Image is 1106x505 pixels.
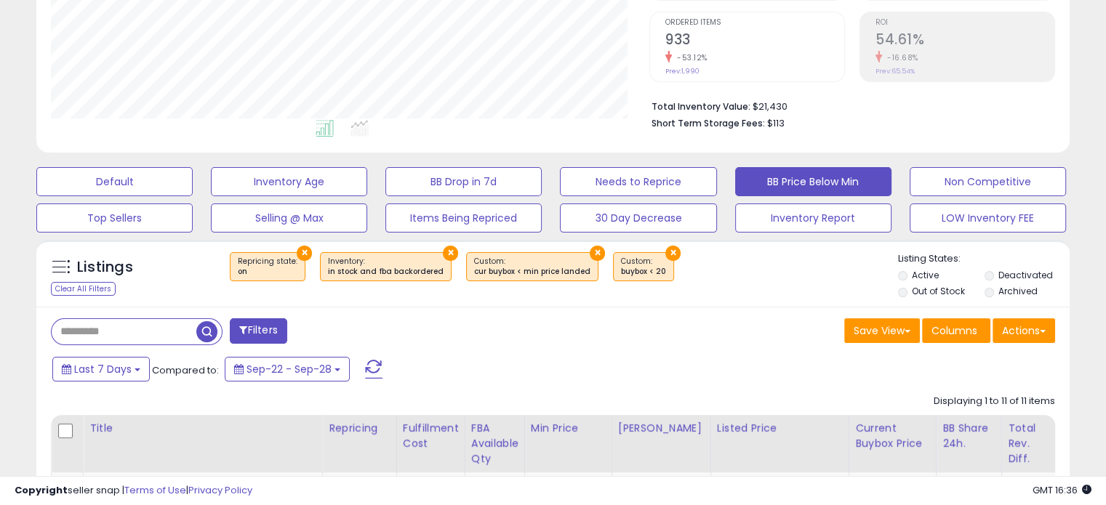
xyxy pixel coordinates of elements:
span: Compared to: [152,363,219,377]
div: Repricing [329,421,390,436]
button: Save View [844,318,920,343]
button: × [665,246,681,261]
div: Total Rev. Diff. [1008,421,1054,466]
div: Displaying 1 to 11 of 11 items [934,395,1055,408]
div: Min Price [531,421,606,436]
button: 30 Day Decrease [560,203,716,233]
span: $113 [767,116,785,130]
span: Custom: [621,256,666,278]
small: Prev: 65.54% [875,67,915,76]
div: BB Share 24h. [942,421,995,451]
div: [PERSON_NAME] [618,421,705,436]
b: Total Inventory Value: [652,100,750,113]
span: Sep-22 - Sep-28 [247,362,332,376]
button: Columns [922,318,990,343]
div: in stock and fba backordered [328,267,444,277]
button: Last 7 Days [52,357,150,381]
div: cur buybox < min price landed [474,267,590,277]
button: × [590,246,605,261]
div: buybox < 20 [621,267,666,277]
div: seller snap | | [15,484,252,498]
span: Last 7 Days [74,362,132,376]
p: Listing States: [898,252,1070,266]
button: Filters [230,318,286,344]
label: Out of Stock [912,285,965,297]
span: ROI [875,19,1054,27]
label: Active [912,269,939,281]
button: Actions [993,318,1055,343]
small: -16.68% [882,52,918,63]
button: Needs to Reprice [560,167,716,196]
small: -53.12% [672,52,708,63]
span: Repricing state : [238,256,297,278]
a: Privacy Policy [188,483,252,497]
div: Listed Price [717,421,843,436]
small: Prev: 1,990 [665,67,700,76]
button: Default [36,167,193,196]
button: Top Sellers [36,203,193,233]
button: Selling @ Max [211,203,367,233]
div: FBA Available Qty [471,421,518,466]
h5: Listings [77,257,133,278]
button: Inventory Report [735,203,891,233]
div: Clear All Filters [51,282,116,296]
button: × [443,246,458,261]
span: 2025-10-6 16:36 GMT [1033,483,1091,497]
button: Inventory Age [211,167,367,196]
span: Inventory : [328,256,444,278]
b: Short Term Storage Fees: [652,117,765,129]
h2: 933 [665,31,844,51]
button: LOW Inventory FEE [910,203,1066,233]
h2: 54.61% [875,31,1054,51]
div: Current Buybox Price [855,421,930,451]
span: Columns [931,323,977,338]
strong: Copyright [15,483,68,497]
span: Custom: [474,256,590,278]
a: Terms of Use [124,483,186,497]
span: Ordered Items [665,19,844,27]
button: × [297,246,312,261]
li: $21,430 [652,97,1044,114]
label: Deactivated [998,269,1052,281]
div: Title [89,421,316,436]
button: BB Drop in 7d [385,167,542,196]
div: on [238,267,297,277]
button: Sep-22 - Sep-28 [225,357,350,381]
button: Non Competitive [910,167,1066,196]
div: Fulfillment Cost [403,421,459,451]
button: BB Price Below Min [735,167,891,196]
button: Items Being Repriced [385,203,542,233]
label: Archived [998,285,1037,297]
